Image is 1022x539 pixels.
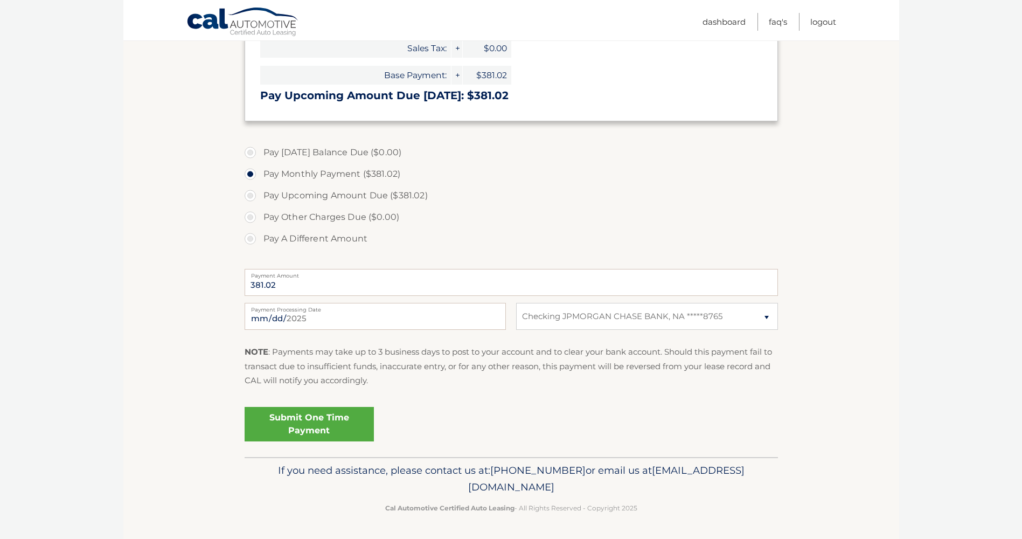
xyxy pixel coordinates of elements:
span: $0.00 [463,39,511,58]
p: - All Rights Reserved - Copyright 2025 [252,502,771,514]
a: FAQ's [769,13,787,31]
span: Base Payment: [260,66,451,85]
span: Sales Tax: [260,39,451,58]
input: Payment Date [245,303,506,330]
strong: NOTE [245,347,268,357]
label: Pay Monthly Payment ($381.02) [245,163,778,185]
strong: Cal Automotive Certified Auto Leasing [385,504,515,512]
span: $381.02 [463,66,511,85]
span: + [451,66,462,85]
label: Pay Upcoming Amount Due ($381.02) [245,185,778,206]
span: + [451,39,462,58]
h3: Pay Upcoming Amount Due [DATE]: $381.02 [260,89,762,102]
label: Pay Other Charges Due ($0.00) [245,206,778,228]
label: Payment Processing Date [245,303,506,312]
label: Pay A Different Amount [245,228,778,250]
input: Payment Amount [245,269,778,296]
span: [PHONE_NUMBER] [490,464,586,476]
a: Submit One Time Payment [245,407,374,441]
label: Payment Amount [245,269,778,278]
a: Logout [810,13,836,31]
label: Pay [DATE] Balance Due ($0.00) [245,142,778,163]
p: : Payments may take up to 3 business days to post to your account and to clear your bank account.... [245,345,778,388]
p: If you need assistance, please contact us at: or email us at [252,462,771,496]
a: Cal Automotive [186,7,300,38]
a: Dashboard [703,13,746,31]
